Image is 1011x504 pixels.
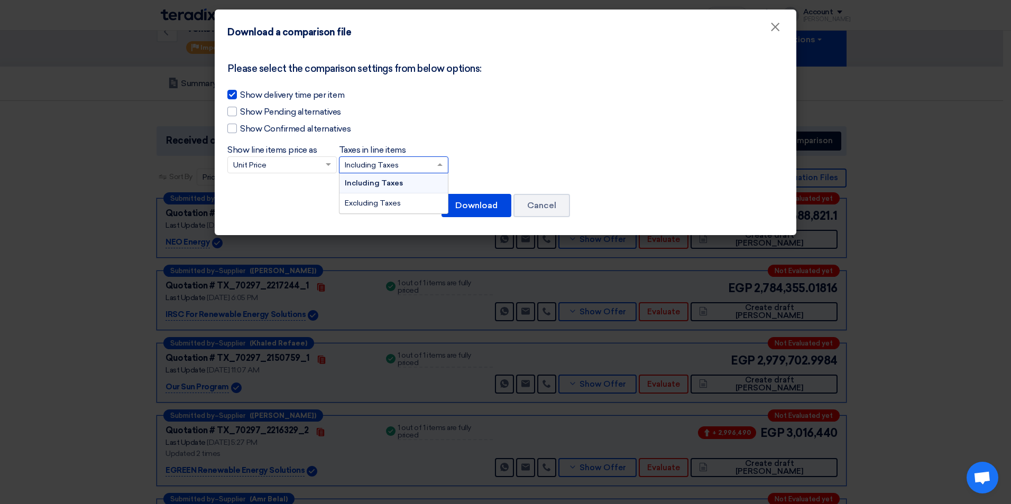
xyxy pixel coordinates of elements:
[233,157,320,174] input: Show line items price as Unit Price
[240,89,344,101] span: Show delivery time per item
[227,62,784,76] div: Please select the comparison settings from below options:
[240,123,351,135] span: Show Confirmed alternatives
[345,157,432,174] input: Taxes in line items Including Taxes Including Taxes Excluding Taxes
[240,106,341,118] span: Show Pending alternatives
[227,25,352,40] h4: Download a comparison file
[345,179,403,188] span: Including Taxes
[339,145,406,155] span: Taxes in line items
[513,194,570,217] button: Cancel
[227,145,317,155] span: Show line items price as
[442,194,511,217] button: Download
[770,19,780,40] span: ×
[761,17,789,38] button: Close
[345,199,401,208] span: Excluding Taxes
[967,462,998,493] a: Open chat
